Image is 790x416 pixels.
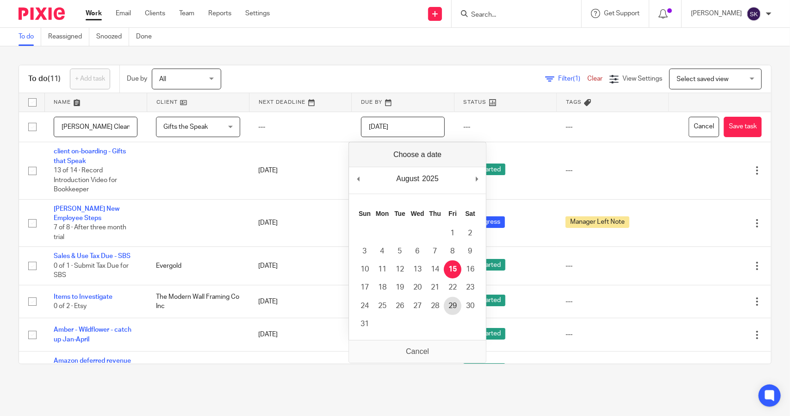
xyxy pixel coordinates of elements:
span: 0 of 2 · Etsy [54,303,87,309]
button: 5 [391,242,409,260]
span: Get Support [604,10,640,17]
td: [DATE] [249,285,352,318]
button: 7 [426,242,444,260]
button: 17 [356,278,373,296]
abbr: Sunday [359,210,371,217]
abbr: Tuesday [394,210,405,217]
button: 30 [461,297,479,315]
span: (11) [48,75,61,82]
td: [DATE] [249,247,352,285]
abbr: Thursday [429,210,441,217]
a: To do [19,28,41,46]
span: View Settings [622,76,662,82]
span: 0 of 1 · Submit Tax Due for SBS [54,263,129,279]
td: Evergold [147,247,249,285]
div: --- [566,330,659,339]
span: 13 of 14 · Record Introduction Video for Bookkeeper [54,167,117,193]
span: 7 of 8 · After three month trial [54,225,126,241]
span: Tags [566,100,582,105]
button: 9 [461,242,479,260]
button: Next Month [472,172,481,186]
abbr: Monday [376,210,389,217]
button: 16 [461,260,479,278]
button: 15 [444,260,461,278]
td: The Modern Wall Framing Co Inc [147,285,249,318]
a: Reports [208,9,231,18]
abbr: Wednesday [411,210,424,217]
button: 31 [356,315,373,333]
button: 26 [391,297,409,315]
input: Search [470,11,554,19]
td: --- [249,112,352,142]
a: Reassigned [48,28,89,46]
img: svg%3E [746,6,761,21]
button: 14 [426,260,444,278]
button: Cancel [689,117,719,138]
button: 1 [444,224,461,242]
button: 13 [409,260,426,278]
a: + Add task [70,69,110,89]
button: 25 [373,297,391,315]
div: --- [566,166,659,175]
p: [PERSON_NAME] [691,9,742,18]
a: client on-boarding - Gifts that Speak [54,148,126,164]
button: 6 [409,242,426,260]
a: [PERSON_NAME] New Employee Steps [54,206,119,221]
a: Done [136,28,159,46]
span: Gifts the Speak [163,124,208,130]
div: 2025 [421,172,440,186]
h1: To do [28,74,61,84]
button: 18 [373,278,391,296]
div: --- [566,261,659,271]
td: [DATE] [249,199,352,247]
img: Pixie [19,7,65,20]
button: 20 [409,278,426,296]
a: Email [116,9,131,18]
button: 3 [356,242,373,260]
a: Clients [145,9,165,18]
td: [DATE] [249,351,352,389]
a: Sales & Use Tax Due - SBS [54,253,131,259]
button: 28 [426,297,444,315]
td: [DATE] [249,318,352,351]
button: 10 [356,260,373,278]
span: Filter [558,76,587,82]
a: Team [179,9,194,18]
span: (1) [573,76,580,82]
p: Due by [127,74,147,83]
div: --- [566,297,659,306]
span: Select saved view [677,76,728,82]
a: Amazon deferred revenue question [54,358,131,373]
span: All [159,76,166,82]
td: --- [556,112,668,142]
span: Not started [463,363,505,375]
td: --- [454,112,556,142]
a: Items to Investigate [54,294,112,300]
button: 11 [373,260,391,278]
button: Previous Month [354,172,363,186]
input: Use the arrow keys to pick a date [361,117,445,138]
a: Work [86,9,102,18]
input: Task name [54,117,137,138]
abbr: Friday [448,210,457,217]
span: Manager Left Note [566,216,629,228]
button: 21 [426,278,444,296]
button: 23 [461,278,479,296]
button: 8 [444,242,461,260]
button: 2 [461,224,479,242]
a: Settings [245,9,270,18]
td: [DATE] [249,142,352,199]
a: Snoozed [96,28,129,46]
button: 29 [444,297,461,315]
button: 4 [373,242,391,260]
button: 22 [444,278,461,296]
button: 24 [356,297,373,315]
button: 19 [391,278,409,296]
button: Save task [724,117,762,138]
button: 27 [409,297,426,315]
div: August [395,172,421,186]
abbr: Saturday [465,210,475,217]
button: 12 [391,260,409,278]
a: Clear [587,76,603,82]
a: Amber - Wildflower - catch up Jan-April [54,327,131,342]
